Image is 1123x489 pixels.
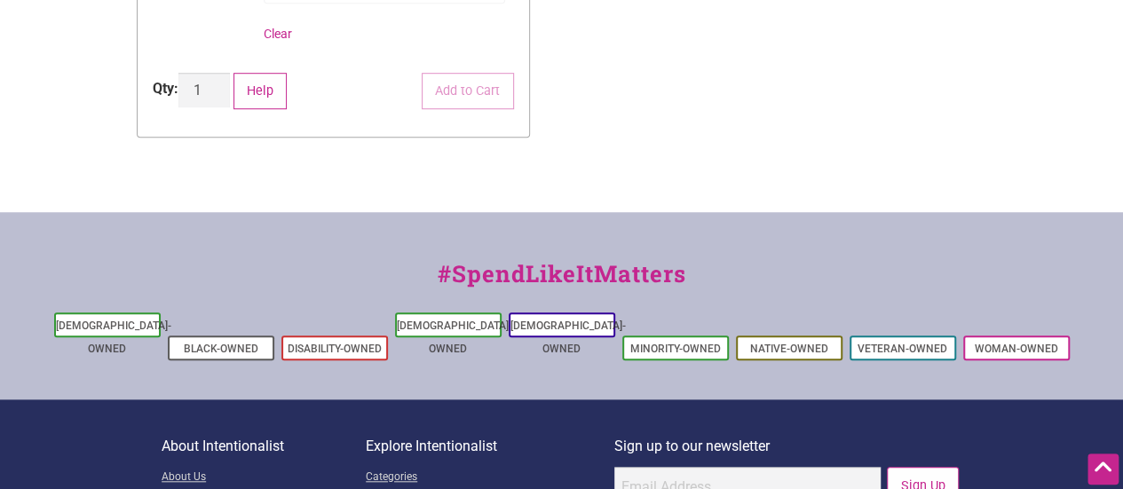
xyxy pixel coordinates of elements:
[630,343,721,355] a: Minority-Owned
[397,319,512,355] a: [DEMOGRAPHIC_DATA]-Owned
[162,467,366,489] a: About Us
[614,435,961,458] p: Sign up to our newsletter
[510,319,626,355] a: [DEMOGRAPHIC_DATA]-Owned
[975,343,1058,355] a: Woman-Owned
[153,78,178,99] div: Qty:
[1087,454,1119,485] div: Scroll Back to Top
[162,435,366,458] p: About Intentionalist
[184,343,258,355] a: Black-Owned
[56,319,171,355] a: [DEMOGRAPHIC_DATA]-Owned
[366,435,614,458] p: Explore Intentionalist
[178,73,230,107] input: Product quantity
[858,343,947,355] a: Veteran-Owned
[422,73,514,109] button: Add to Cart
[264,27,292,41] a: Clear options
[750,343,828,355] a: Native-Owned
[233,73,288,109] button: Help
[288,343,382,355] a: Disability-Owned
[366,467,614,489] a: Categories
